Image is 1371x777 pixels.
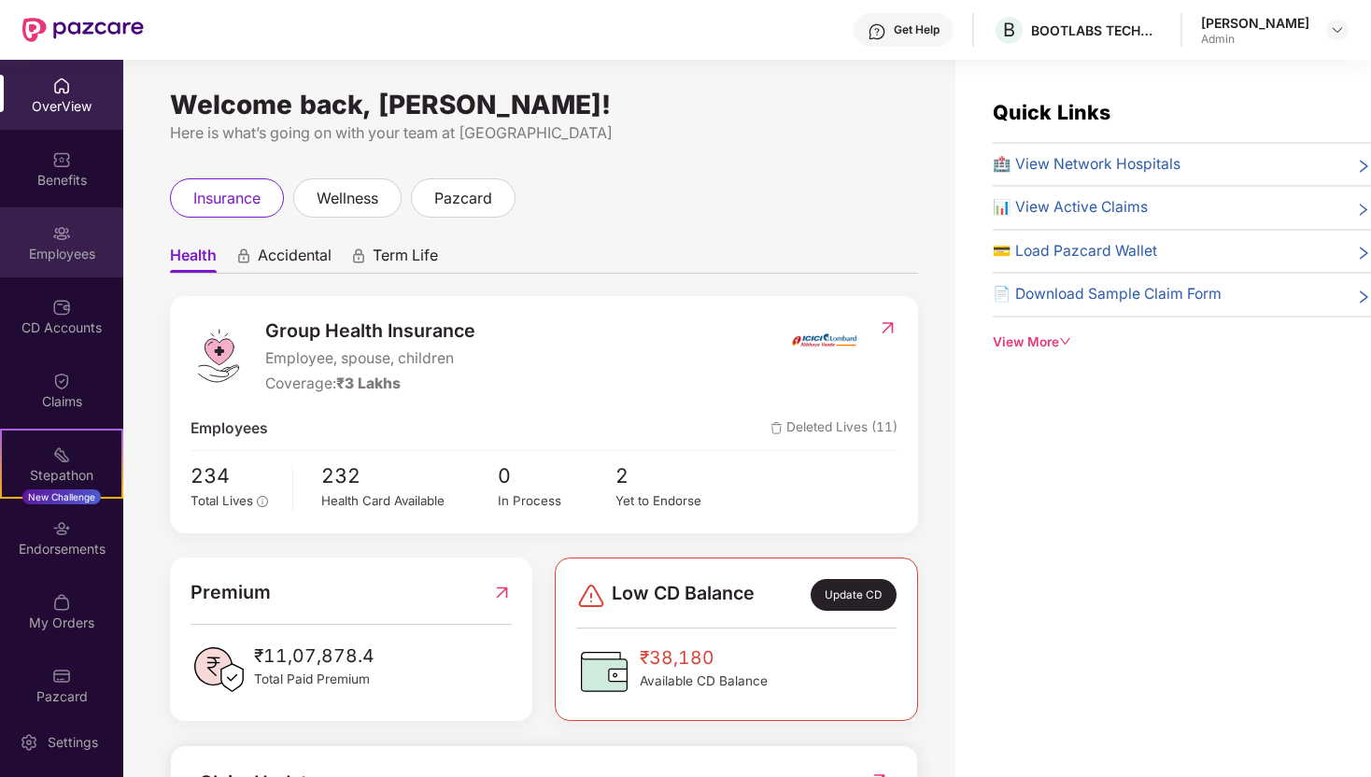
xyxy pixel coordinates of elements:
span: 💳 Load Pazcard Wallet [993,240,1157,263]
span: down [1059,335,1072,348]
img: svg+xml;base64,PHN2ZyBpZD0iRHJvcGRvd24tMzJ4MzIiIHhtbG5zPSJodHRwOi8vd3d3LnczLm9yZy8yMDAwL3N2ZyIgd2... [1330,22,1345,37]
img: svg+xml;base64,PHN2ZyB4bWxucz0iaHR0cDovL3d3dy53My5vcmcvMjAwMC9zdmciIHdpZHRoPSIyMSIgaGVpZ2h0PSIyMC... [52,445,71,464]
span: 0 [498,460,615,492]
div: Health Card Available [321,491,498,511]
span: pazcard [434,187,492,210]
div: Yet to Endorse [615,491,733,511]
div: View More [993,332,1371,352]
img: svg+xml;base64,PHN2ZyBpZD0iRGFuZ2VyLTMyeDMyIiB4bWxucz0iaHR0cDovL3d3dy53My5vcmcvMjAwMC9zdmciIHdpZH... [576,581,606,611]
span: 232 [321,460,498,492]
span: right [1356,200,1371,219]
span: Health [170,246,217,273]
img: deleteIcon [770,422,783,434]
span: Employee, spouse, children [265,347,475,371]
img: logo [191,328,247,384]
span: Available CD Balance [640,671,768,691]
img: svg+xml;base64,PHN2ZyBpZD0iU2V0dGluZy0yMHgyMCIgeG1sbnM9Imh0dHA6Ly93d3cudzMub3JnLzIwMDAvc3ZnIiB3aW... [20,733,38,752]
span: Low CD Balance [612,579,755,611]
div: New Challenge [22,489,101,504]
span: Quick Links [993,100,1110,124]
div: BOOTLABS TECHNOLOGIES PRIVATE LIMITED [1031,21,1162,39]
span: ₹3 Lakhs [336,374,401,392]
span: 234 [191,460,279,492]
img: CDBalanceIcon [576,643,632,699]
img: insurerIcon [789,317,859,363]
div: [PERSON_NAME] [1201,14,1309,32]
span: right [1356,287,1371,306]
img: PaidPremiumIcon [191,642,247,698]
span: Total Paid Premium [254,670,375,689]
span: Group Health Insurance [265,317,475,346]
span: 🏥 View Network Hospitals [993,153,1180,177]
img: RedirectIcon [878,318,898,337]
img: svg+xml;base64,PHN2ZyBpZD0iSG9tZSIgeG1sbnM9Imh0dHA6Ly93d3cudzMub3JnLzIwMDAvc3ZnIiB3aWR0aD0iMjAiIG... [52,77,71,95]
img: RedirectIcon [492,578,512,607]
span: Total Lives [191,493,253,508]
span: Premium [191,578,271,607]
span: right [1356,157,1371,177]
img: svg+xml;base64,PHN2ZyBpZD0iQmVuZWZpdHMiIHhtbG5zPSJodHRwOi8vd3d3LnczLm9yZy8yMDAwL3N2ZyIgd2lkdGg9Ij... [52,150,71,169]
div: Stepathon [2,466,121,485]
img: svg+xml;base64,PHN2ZyBpZD0iSGVscC0zMngzMiIgeG1sbnM9Imh0dHA6Ly93d3cudzMub3JnLzIwMDAvc3ZnIiB3aWR0aD... [868,22,886,41]
span: B [1003,19,1015,41]
div: Welcome back, [PERSON_NAME]! [170,97,918,112]
span: Employees [191,417,268,441]
div: Get Help [894,22,940,37]
div: Admin [1201,32,1309,47]
div: animation [235,247,252,264]
div: Update CD [811,579,897,611]
span: right [1356,244,1371,263]
div: animation [350,247,367,264]
span: insurance [193,187,261,210]
img: svg+xml;base64,PHN2ZyBpZD0iUGF6Y2FyZCIgeG1sbnM9Imh0dHA6Ly93d3cudzMub3JnLzIwMDAvc3ZnIiB3aWR0aD0iMj... [52,667,71,685]
div: Here is what’s going on with your team at [GEOGRAPHIC_DATA] [170,121,918,145]
img: svg+xml;base64,PHN2ZyBpZD0iQ0RfQWNjb3VudHMiIGRhdGEtbmFtZT0iQ0QgQWNjb3VudHMiIHhtbG5zPSJodHRwOi8vd3... [52,298,71,317]
span: Deleted Lives (11) [770,417,898,441]
span: ₹38,180 [640,643,768,671]
span: 2 [615,460,733,492]
img: svg+xml;base64,PHN2ZyBpZD0iQ2xhaW0iIHhtbG5zPSJodHRwOi8vd3d3LnczLm9yZy8yMDAwL3N2ZyIgd2lkdGg9IjIwIi... [52,372,71,390]
span: wellness [317,187,378,210]
span: 📊 View Active Claims [993,196,1148,219]
span: info-circle [257,496,268,507]
img: New Pazcare Logo [22,18,144,42]
span: Accidental [258,246,332,273]
span: 📄 Download Sample Claim Form [993,283,1222,306]
span: ₹11,07,878.4 [254,642,375,670]
div: In Process [498,491,615,511]
img: svg+xml;base64,PHN2ZyBpZD0iRW1wbG95ZWVzIiB4bWxucz0iaHR0cDovL3d3dy53My5vcmcvMjAwMC9zdmciIHdpZHRoPS... [52,224,71,243]
span: Term Life [373,246,438,273]
div: Settings [42,733,104,752]
div: Coverage: [265,373,475,396]
img: svg+xml;base64,PHN2ZyBpZD0iRW5kb3JzZW1lbnRzIiB4bWxucz0iaHR0cDovL3d3dy53My5vcmcvMjAwMC9zdmciIHdpZH... [52,519,71,538]
img: svg+xml;base64,PHN2ZyBpZD0iTXlfT3JkZXJzIiBkYXRhLW5hbWU9Ik15IE9yZGVycyIgeG1sbnM9Imh0dHA6Ly93d3cudz... [52,593,71,612]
